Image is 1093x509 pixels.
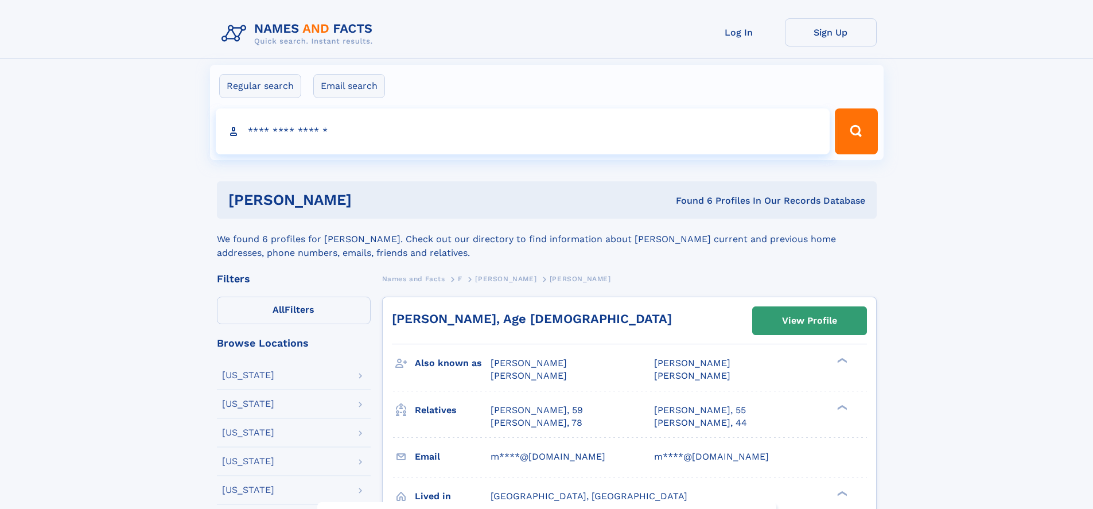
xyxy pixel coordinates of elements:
[654,404,746,417] a: [PERSON_NAME], 55
[693,18,785,46] a: Log In
[228,193,514,207] h1: [PERSON_NAME]
[222,371,274,380] div: [US_STATE]
[654,417,747,429] a: [PERSON_NAME], 44
[415,447,491,467] h3: Email
[491,358,567,368] span: [PERSON_NAME]
[217,219,877,260] div: We found 6 profiles for [PERSON_NAME]. Check out our directory to find information about [PERSON_...
[835,108,877,154] button: Search Button
[458,271,462,286] a: F
[458,275,462,283] span: F
[491,370,567,381] span: [PERSON_NAME]
[217,338,371,348] div: Browse Locations
[475,271,536,286] a: [PERSON_NAME]
[782,308,837,334] div: View Profile
[382,271,445,286] a: Names and Facts
[834,403,848,411] div: ❯
[491,491,687,502] span: [GEOGRAPHIC_DATA], [GEOGRAPHIC_DATA]
[753,307,866,335] a: View Profile
[222,428,274,437] div: [US_STATE]
[217,18,382,49] img: Logo Names and Facts
[491,417,582,429] a: [PERSON_NAME], 78
[415,353,491,373] h3: Also known as
[475,275,536,283] span: [PERSON_NAME]
[222,399,274,409] div: [US_STATE]
[217,297,371,324] label: Filters
[654,370,730,381] span: [PERSON_NAME]
[415,487,491,506] h3: Lived in
[550,275,611,283] span: [PERSON_NAME]
[834,489,848,497] div: ❯
[219,74,301,98] label: Regular search
[273,304,285,315] span: All
[392,312,672,326] a: [PERSON_NAME], Age [DEMOGRAPHIC_DATA]
[217,274,371,284] div: Filters
[514,195,865,207] div: Found 6 Profiles In Our Records Database
[222,457,274,466] div: [US_STATE]
[313,74,385,98] label: Email search
[222,485,274,495] div: [US_STATE]
[491,404,583,417] a: [PERSON_NAME], 59
[654,358,730,368] span: [PERSON_NAME]
[216,108,830,154] input: search input
[415,401,491,420] h3: Relatives
[834,357,848,364] div: ❯
[785,18,877,46] a: Sign Up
